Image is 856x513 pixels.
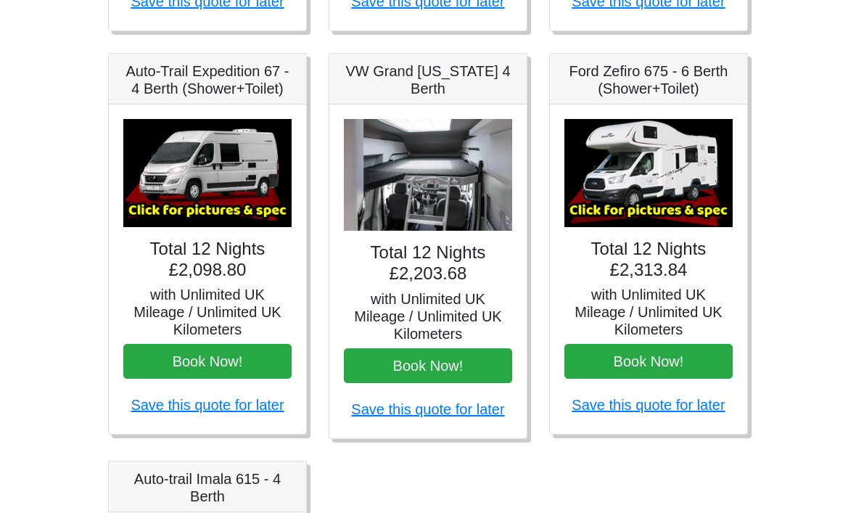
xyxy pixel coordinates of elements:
button: Book Now! [344,349,512,384]
h5: Auto-trail Imala 615 - 4 Berth [123,471,292,506]
h5: VW Grand [US_STATE] 4 Berth [344,63,512,98]
h4: Total 12 Nights £2,313.84 [564,239,733,282]
img: Ford Zefiro 675 - 6 Berth (Shower+Toilet) [564,120,733,228]
h5: with Unlimited UK Mileage / Unlimited UK Kilometers [123,287,292,339]
a: Save this quote for later [131,398,284,414]
h5: Ford Zefiro 675 - 6 Berth (Shower+Toilet) [564,63,733,98]
h4: Total 12 Nights £2,203.68 [344,243,512,285]
h5: with Unlimited UK Mileage / Unlimited UK Kilometers [564,287,733,339]
a: Save this quote for later [572,398,725,414]
h5: with Unlimited UK Mileage / Unlimited UK Kilometers [344,291,512,343]
h4: Total 12 Nights £2,098.80 [123,239,292,282]
a: Save this quote for later [351,402,504,418]
h5: Auto-Trail Expedition 67 - 4 Berth (Shower+Toilet) [123,63,292,98]
img: Auto-Trail Expedition 67 - 4 Berth (Shower+Toilet) [123,120,292,228]
img: VW Grand California 4 Berth [344,120,512,232]
button: Book Now! [564,345,733,379]
button: Book Now! [123,345,292,379]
